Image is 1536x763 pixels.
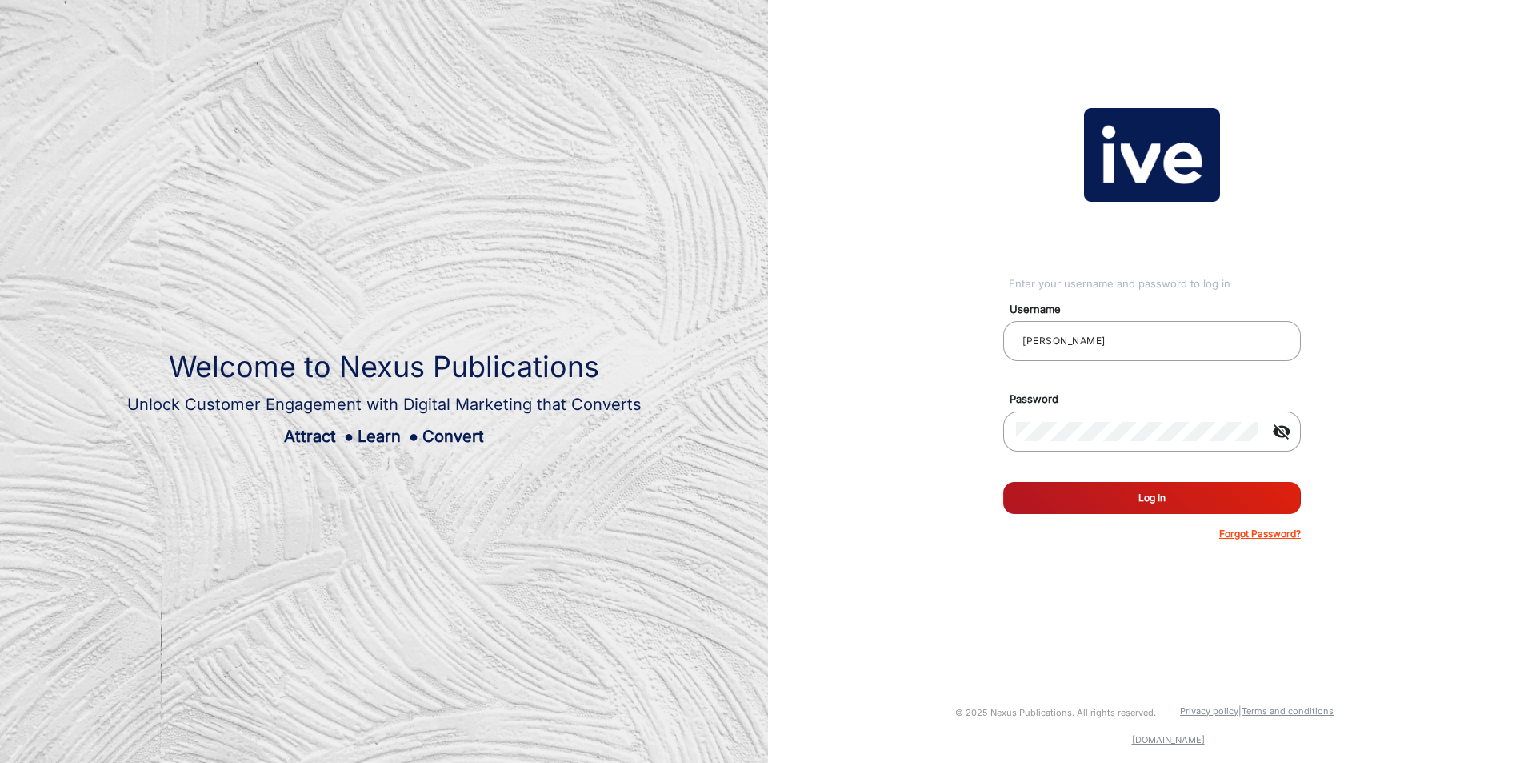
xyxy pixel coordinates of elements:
[127,392,642,416] div: Unlock Customer Engagement with Digital Marketing that Converts
[1009,276,1301,292] div: Enter your username and password to log in
[1132,734,1205,745] a: [DOMAIN_NAME]
[1242,705,1334,717] a: Terms and conditions
[955,707,1156,718] small: © 2025 Nexus Publications. All rights reserved.
[998,302,1319,318] mat-label: Username
[127,424,642,448] div: Attract Learn Convert
[1180,705,1238,717] a: Privacy policy
[1262,422,1301,441] mat-icon: visibility_off
[1219,527,1301,541] p: Forgot Password?
[1003,482,1301,514] button: Log In
[1016,331,1288,351] input: Your username
[344,427,354,446] span: ●
[409,427,418,446] span: ●
[1084,108,1220,203] img: vmg-logo
[1238,705,1242,717] a: |
[998,392,1319,408] mat-label: Password
[127,350,642,384] h1: Welcome to Nexus Publications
